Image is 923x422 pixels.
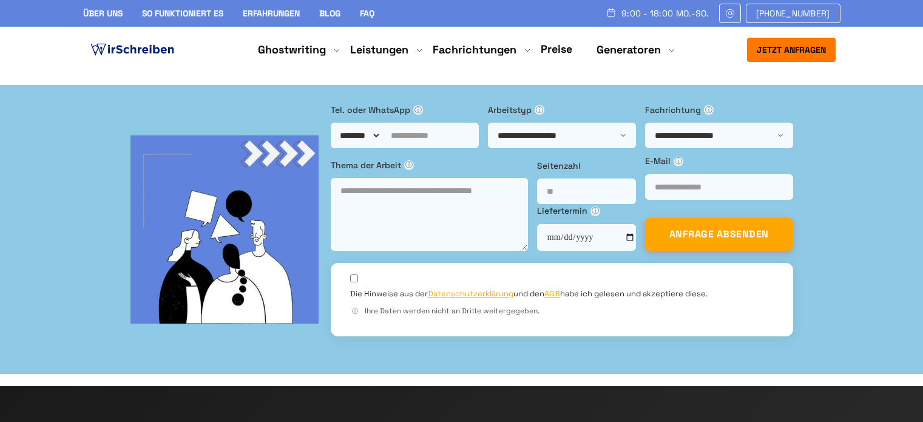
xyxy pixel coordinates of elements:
[88,41,177,59] img: logo ghostwriter-österreich
[360,8,374,19] a: FAQ
[725,9,735,18] img: Email
[606,8,617,18] img: Schedule
[404,160,414,170] span: ⓘ
[142,8,223,19] a: So funktioniert es
[428,288,513,299] a: Datenschutzerklärung
[258,43,326,57] a: Ghostwriting
[350,288,708,299] label: Die Hinweise aus der und den habe ich gelesen und akzeptiere diese.
[350,305,774,317] div: Ihre Daten werden nicht an Dritte weitergegeben.
[597,43,661,57] a: Generatoren
[541,42,572,56] a: Preise
[537,204,636,217] label: Liefertermin
[544,288,560,299] a: AGB
[130,135,319,324] img: bg
[413,105,423,115] span: ⓘ
[243,8,300,19] a: Erfahrungen
[535,105,544,115] span: ⓘ
[331,103,479,117] label: Tel. oder WhatsApp
[319,8,340,19] a: Blog
[747,38,836,62] button: Jetzt anfragen
[704,105,714,115] span: ⓘ
[488,103,636,117] label: Arbeitstyp
[590,206,600,216] span: ⓘ
[433,43,516,57] a: Fachrichtungen
[645,103,793,117] label: Fachrichtung
[756,9,830,18] span: [PHONE_NUMBER]
[621,9,709,18] span: 9:00 - 18:00 Mo.-So.
[645,218,793,251] button: ANFRAGE ABSENDEN
[331,158,528,172] label: Thema der Arbeit
[350,43,408,57] a: Leistungen
[350,307,360,316] span: ⓘ
[83,8,123,19] a: Über uns
[674,157,683,166] span: ⓘ
[645,154,793,168] label: E-Mail
[746,4,840,23] a: [PHONE_NUMBER]
[537,159,636,172] label: Seitenzahl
